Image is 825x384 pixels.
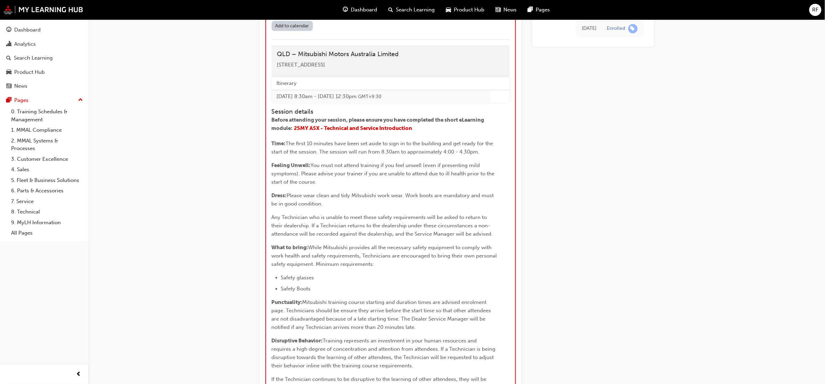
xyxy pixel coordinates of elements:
img: mmal [3,5,83,14]
span: news-icon [495,6,501,14]
a: All Pages [8,228,86,238]
span: The first 10 minutes have been set aside to sign in to the building and get ready for the start o... [272,140,495,155]
span: learningRecordVerb_ENROLL-icon [628,24,638,33]
span: pages-icon [6,97,11,104]
a: Analytics [3,38,86,51]
span: Product Hub [454,6,484,14]
span: up-icon [78,96,83,105]
span: prev-icon [76,370,82,379]
div: Search Learning [14,54,53,62]
span: Punctuality: [272,299,303,305]
span: Pages [536,6,550,14]
a: 7. Service [8,196,86,207]
span: Search Learning [396,6,435,14]
a: 3. Customer Excellence [8,154,86,165]
a: 25MY ASX - Technical and Service Introduction [294,125,412,131]
a: 6. Parts & Accessories [8,185,86,196]
div: Enrolled [607,25,626,32]
span: search-icon [6,55,11,61]
div: Mon Sep 01 2025 16:01:18 GMT+1000 (Australian Eastern Standard Time) [582,25,597,33]
span: Please wear clean and tidy Mitsubishi work wear. Work boots are mandatory and must be in good con... [272,192,495,207]
a: 0. Training Schedules & Management [8,106,86,125]
button: Pages [3,94,86,107]
span: Feeling Unwell: [272,162,311,168]
a: Dashboard [3,24,86,36]
a: Search Learning [3,52,86,64]
span: car-icon [446,6,451,14]
span: Before attending your session, please ensure you have completed the short eLearning module: [272,117,485,131]
div: Pages [14,96,28,104]
div: Product Hub [14,68,45,76]
button: RF [809,4,822,16]
span: news-icon [6,83,11,89]
a: 8. Technical [8,207,86,217]
span: Dress: [272,192,287,199]
a: News [3,80,86,93]
a: 5. Fleet & Business Solutions [8,175,86,186]
span: Safety Boots [281,286,311,292]
span: guage-icon [343,6,348,14]
td: [DATE] 8:30am - [DATE] 12:30pm [272,90,490,103]
a: 9. MyLH Information [8,217,86,228]
span: [STREET_ADDRESS] [277,62,325,68]
h4: Session details [272,108,497,116]
a: search-iconSearch Learning [383,3,440,17]
div: Dashboard [14,26,41,34]
a: Add to calendar [272,21,313,31]
a: guage-iconDashboard [337,3,383,17]
span: While Mitsubishi provides all the necessary safety equipment to comply with work health and safet... [272,244,499,267]
span: Australian Central Standard Time GMT+9:30 [358,94,382,99]
span: car-icon [6,69,11,76]
span: search-icon [388,6,393,14]
span: Training represents an investment in your human resources and requires a high degree of concentra... [272,338,497,369]
span: Any Technician who is unable to meet these safety requirements will be asked to return to their d... [272,214,493,237]
span: Time: [272,140,286,147]
a: news-iconNews [490,3,522,17]
a: 4. Sales [8,164,86,175]
button: DashboardAnalyticsSearch LearningProduct HubNews [3,22,86,94]
a: 2. MMAL Systems & Processes [8,136,86,154]
h4: QLD – Mitsubishi Motors Australia Limited [277,51,504,58]
span: pages-icon [528,6,533,14]
span: guage-icon [6,27,11,33]
span: Safety glasses [281,274,314,281]
span: What to bring: [272,244,308,251]
span: chart-icon [6,41,11,47]
th: Itinerary [272,77,490,90]
a: car-iconProduct Hub [440,3,490,17]
a: Product Hub [3,66,86,79]
span: Disruptive Behavior: [272,338,323,344]
div: Analytics [14,40,36,48]
span: News [503,6,517,14]
a: 1. MMAL Compliance [8,125,86,136]
span: Dashboard [351,6,377,14]
div: News [14,82,27,90]
span: Mitsubishi training course starting and duration times are advised enrolment page. Technicians sh... [272,299,493,330]
a: pages-iconPages [522,3,555,17]
span: RF [813,6,819,14]
span: You must not attend training if you feel unwell (even if presenting mild symptoms). Please advise... [272,162,496,185]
